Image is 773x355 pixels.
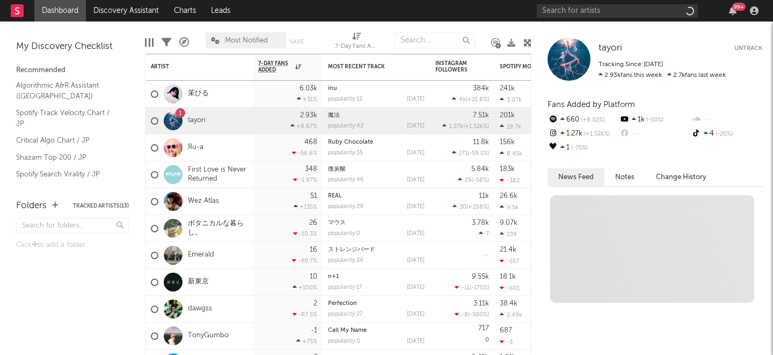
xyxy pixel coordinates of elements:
span: 30 [460,204,466,210]
div: [DATE] [407,311,425,317]
a: ボタニカルな暮らし。 [188,219,247,238]
div: 0 [435,323,489,349]
span: 7-Day Fans Added [258,60,293,73]
div: A&R Pipeline [179,27,189,58]
a: Shazam Top 200 / JP [16,152,118,164]
span: Tracking Since: [DATE] [599,61,663,68]
div: 2.93k [300,112,317,119]
a: REAL [328,193,342,199]
span: +288 % [468,204,487,210]
div: ( ) [453,203,489,210]
span: 171 [459,151,468,157]
div: Filters [162,27,171,58]
span: -75 % [570,145,588,151]
div: popularity: 42 [328,123,363,129]
a: First Love is Never Returned [188,166,247,184]
div: +100 % [293,284,317,291]
div: -10.3 % [293,230,317,237]
span: -59.1 % [469,151,487,157]
div: ( ) [452,96,489,103]
input: Search for artists [537,4,698,18]
div: -56.6 % [292,150,317,157]
div: 239 [500,231,517,238]
span: -500 % [470,312,487,318]
a: 新東京 [188,278,209,287]
span: +1.52k % [582,131,610,137]
div: 1k [619,113,690,127]
div: popularity: 0 [328,338,360,344]
div: [DATE] [407,285,425,290]
span: Most Notified [225,37,268,44]
div: -382 [500,177,520,184]
div: +75 % [296,338,317,345]
a: 魔法 [328,112,340,118]
div: 7.51k [473,112,489,119]
div: ( ) [455,311,489,318]
div: My Discovery Checklist [16,40,129,53]
button: 99+ [729,6,736,15]
div: Spotify Monthly Listeners [500,63,580,70]
div: ( ) [452,150,489,157]
button: News Feed [548,168,604,186]
div: Edit Columns [145,27,154,58]
div: -3 [500,338,513,345]
a: 微炭酸 [328,166,346,172]
div: Ruby Chocolate [328,139,425,145]
div: 156k [500,139,515,146]
button: Save [290,39,304,45]
a: Wez Atlas [188,197,219,206]
a: Algorithmic A&R Assistant ([GEOGRAPHIC_DATA]) [16,80,118,102]
span: 1.27k [449,124,463,130]
button: Untrack [734,43,762,54]
div: 38.4k [500,300,517,307]
span: tayori [599,44,622,53]
button: Change History [645,168,717,186]
div: 3.78k [472,219,489,226]
div: popularity: 0 [328,231,360,237]
div: 1.27k [548,127,619,141]
div: 3.07k [500,96,522,103]
div: 1 [548,141,619,155]
a: tayori [188,116,206,125]
span: +8.02 % [579,117,605,123]
div: 8.45k [500,150,522,157]
div: 7-Day Fans Added (7-Day Fans Added) [335,40,378,53]
input: Search... [395,32,475,48]
span: +21.8 % [468,97,487,103]
a: dawgss [188,304,212,314]
div: n+1 [328,274,425,280]
div: [DATE] [407,177,425,183]
div: 241k [500,85,515,92]
a: Perfection [328,301,357,307]
span: -58 % [473,177,487,183]
div: [DATE] [407,150,425,156]
div: 16 [310,246,317,253]
span: -50 % [645,117,663,123]
div: popularity: 27 [328,311,363,317]
a: n+1 [328,274,339,280]
div: Artist [151,63,231,70]
a: Spotify Search Virality / JP [16,168,118,180]
div: 4 [691,127,762,141]
div: REAL [328,193,425,199]
div: マウス [328,220,425,226]
div: 19.7k [500,123,521,130]
div: 51 [310,193,317,200]
div: +31 % [297,96,317,103]
div: inu [328,86,425,91]
a: Critical Algo Chart / JP [16,134,118,146]
div: 183k [500,166,515,173]
div: popularity: 24 [328,258,363,264]
div: Click to add a folder. [16,239,129,252]
a: TonyGumbo [188,331,229,340]
div: Call My Name [328,328,425,333]
div: Instagram Followers [435,60,473,73]
div: [DATE] [407,231,425,237]
span: -175 % [471,285,487,291]
a: inu [328,86,337,91]
div: [DATE] [407,123,425,129]
input: Search for folders... [16,218,129,233]
div: Most Recent Track [328,63,409,70]
div: ストレンジバード [328,247,425,253]
span: -11 [462,285,470,291]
